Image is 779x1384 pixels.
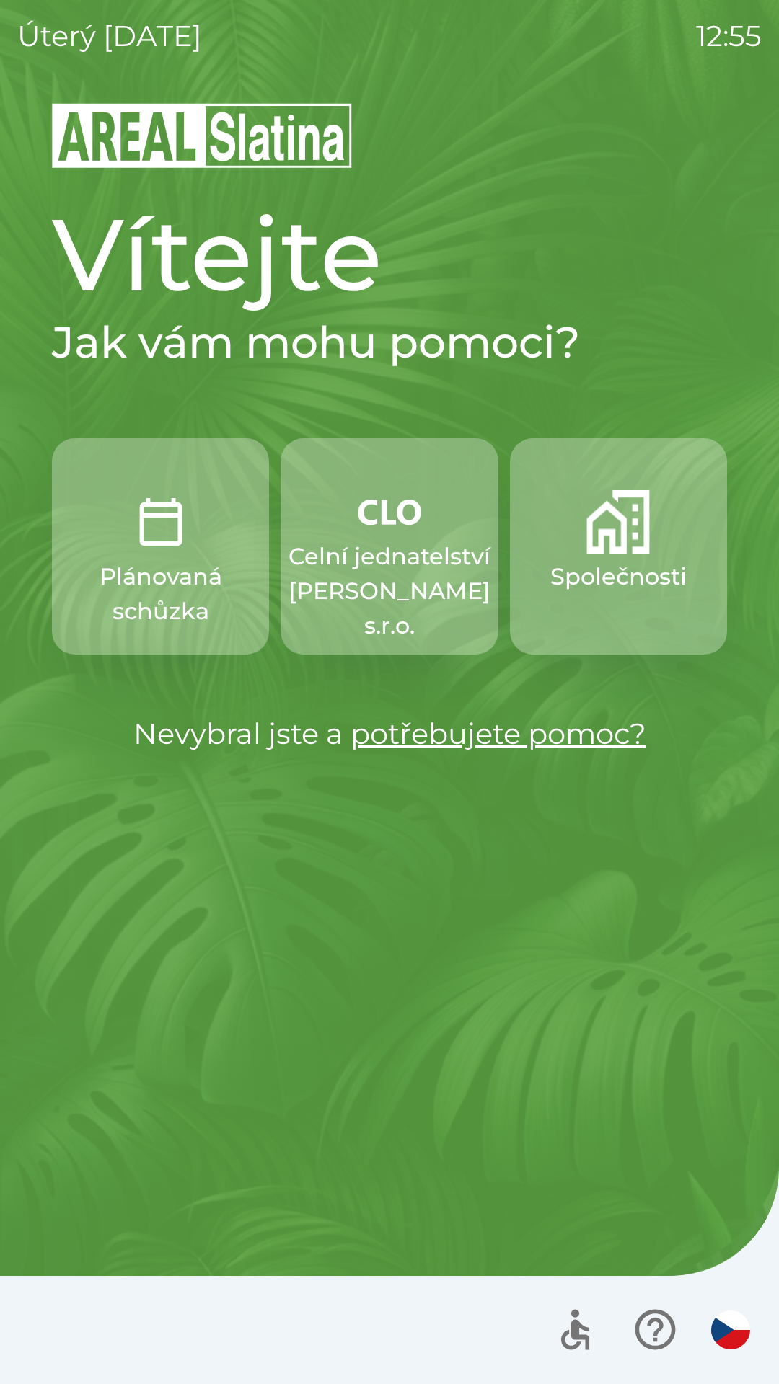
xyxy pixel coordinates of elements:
h1: Vítejte [52,193,727,316]
p: úterý [DATE] [17,14,202,58]
img: 889875ac-0dea-4846-af73-0927569c3e97.png [358,490,421,533]
p: Nevybral jste a [52,712,727,755]
p: Plánovaná schůzka [87,559,234,629]
button: Plánovaná schůzka [52,438,269,655]
h2: Jak vám mohu pomoci? [52,316,727,369]
p: 12:55 [696,14,762,58]
img: Logo [52,101,727,170]
a: potřebujete pomoc? [351,716,646,751]
p: Společnosti [550,559,687,594]
button: Celní jednatelství [PERSON_NAME] s.r.o. [281,438,498,655]
img: 0ea463ad-1074-4378-bee6-aa7a2f5b9440.png [129,490,193,554]
img: cs flag [711,1310,750,1349]
img: 58b4041c-2a13-40f9-aad2-b58ace873f8c.png [586,490,650,554]
button: Společnosti [510,438,727,655]
p: Celní jednatelství [PERSON_NAME] s.r.o. [289,539,490,643]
